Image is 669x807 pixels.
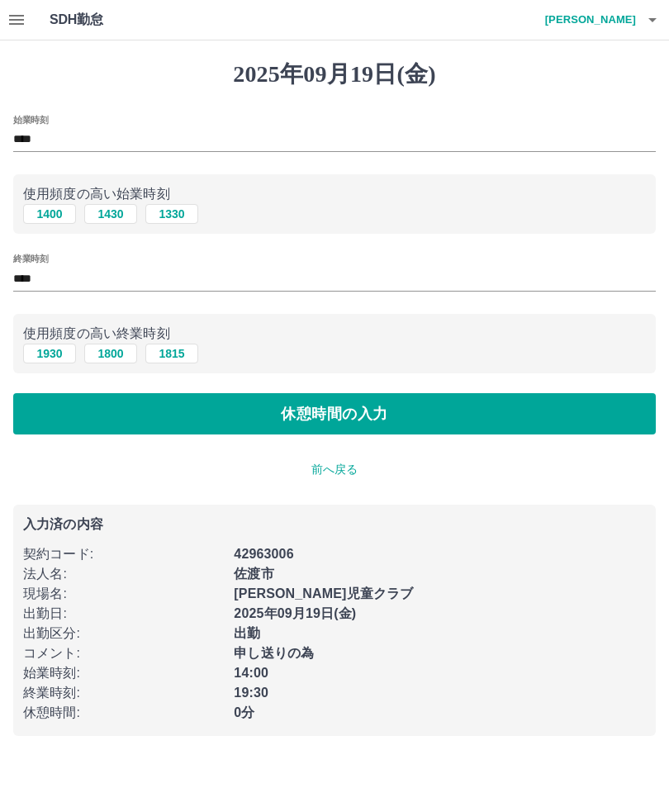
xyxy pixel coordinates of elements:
b: 0分 [234,705,254,719]
label: 終業時刻 [13,253,48,265]
label: 始業時刻 [13,113,48,126]
b: 19:30 [234,686,268,700]
p: 使用頻度の高い終業時刻 [23,324,646,344]
p: 法人名 : [23,564,224,584]
p: 出勤日 : [23,604,224,624]
button: 1815 [145,344,198,363]
h1: 2025年09月19日(金) [13,60,656,88]
b: 出勤 [234,626,260,640]
p: 使用頻度の高い始業時刻 [23,184,646,204]
p: 前へ戻る [13,461,656,478]
button: 1930 [23,344,76,363]
button: 1400 [23,204,76,224]
b: 42963006 [234,547,293,561]
p: 契約コード : [23,544,224,564]
b: 佐渡市 [234,567,273,581]
b: 14:00 [234,666,268,680]
b: [PERSON_NAME]児童クラブ [234,586,413,601]
p: 現場名 : [23,584,224,604]
p: コメント : [23,643,224,663]
button: 1330 [145,204,198,224]
b: 申し送りの為 [234,646,314,660]
button: 1430 [84,204,137,224]
p: 出勤区分 : [23,624,224,643]
p: 入力済の内容 [23,518,646,531]
button: 休憩時間の入力 [13,393,656,434]
button: 1800 [84,344,137,363]
b: 2025年09月19日(金) [234,606,356,620]
p: 終業時刻 : [23,683,224,703]
p: 休憩時間 : [23,703,224,723]
p: 始業時刻 : [23,663,224,683]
